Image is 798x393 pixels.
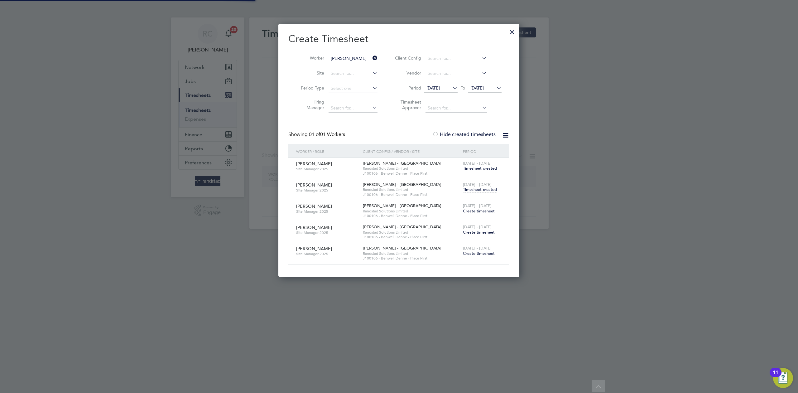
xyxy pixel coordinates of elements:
span: Randstad Solutions Limited [363,251,460,256]
label: Site [296,70,324,76]
span: Randstad Solutions Limited [363,230,460,235]
span: Randstad Solutions Limited [363,166,460,171]
span: [PERSON_NAME] [296,182,332,188]
span: Site Manager 2025 [296,188,358,193]
h2: Create Timesheet [288,32,509,46]
label: Client Config [393,55,421,61]
span: Create timesheet [463,230,495,235]
input: Search for... [329,69,377,78]
span: Timesheet created [463,166,497,171]
span: [PERSON_NAME] [296,246,332,251]
input: Select one [329,84,377,93]
label: Hide created timesheets [432,131,496,138]
div: Client Config / Vendor / Site [361,144,461,158]
span: To [459,84,467,92]
input: Search for... [425,54,487,63]
div: Worker / Role [295,144,361,158]
label: Hiring Manager [296,99,324,110]
span: Randstad Solutions Limited [363,187,460,192]
span: [PERSON_NAME] - [GEOGRAPHIC_DATA] [363,203,441,208]
label: Timesheet Approver [393,99,421,110]
span: [PERSON_NAME] - [GEOGRAPHIC_DATA] [363,161,441,166]
div: 11 [773,372,778,381]
span: Site Manager 2025 [296,209,358,214]
span: J100106 - Benwell Denne - Place First [363,192,460,197]
span: Create timesheet [463,251,495,256]
span: [DATE] - [DATE] [463,182,492,187]
label: Worker [296,55,324,61]
span: [PERSON_NAME] - [GEOGRAPHIC_DATA] [363,245,441,251]
span: J100106 - Benwell Denne - Place First [363,171,460,176]
span: Site Manager 2025 [296,251,358,256]
span: 01 Workers [309,131,345,138]
span: [DATE] [470,85,484,91]
span: [DATE] - [DATE] [463,224,492,230]
div: Showing [288,131,346,138]
span: J100106 - Benwell Denne - Place First [363,235,460,240]
input: Search for... [329,54,377,63]
label: Vendor [393,70,421,76]
button: Open Resource Center, 11 new notifications [773,368,793,388]
span: [DATE] - [DATE] [463,245,492,251]
span: [DATE] - [DATE] [463,161,492,166]
input: Search for... [329,104,377,113]
span: [DATE] - [DATE] [463,203,492,208]
span: Randstad Solutions Limited [363,209,460,214]
span: 01 of [309,131,320,138]
span: [PERSON_NAME] [296,161,332,167]
span: Create timesheet [463,208,495,214]
label: Period [393,85,421,91]
span: J100106 - Benwell Denne - Place First [363,213,460,218]
span: J100106 - Benwell Denne - Place First [363,256,460,261]
span: [PERSON_NAME] [296,225,332,230]
label: Period Type [296,85,324,91]
input: Search for... [425,104,487,113]
span: Site Manager 2025 [296,167,358,172]
div: Period [461,144,503,158]
span: [DATE] [426,85,440,91]
input: Search for... [425,69,487,78]
span: Site Manager 2025 [296,230,358,235]
span: [PERSON_NAME] - [GEOGRAPHIC_DATA] [363,182,441,187]
span: Timesheet created [463,187,497,192]
span: [PERSON_NAME] - [GEOGRAPHIC_DATA] [363,224,441,230]
span: [PERSON_NAME] [296,203,332,209]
